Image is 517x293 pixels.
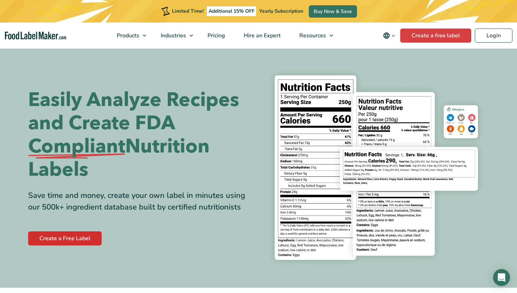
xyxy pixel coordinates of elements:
h1: Easily Analyze Recipes and Create FDA Nutrition Labels [28,88,253,181]
div: Open Intercom Messenger [493,269,510,286]
a: Buy Now & Save [309,5,357,18]
a: Pricing [198,23,233,49]
button: Change language [378,29,400,43]
a: Resources [290,23,337,49]
span: Products [115,32,140,39]
a: Create a free label [400,29,471,43]
a: Industries [152,23,197,49]
span: Pricing [205,32,226,39]
span: Limited Time! [172,8,204,14]
span: Yearly Subscription [259,8,303,14]
span: Additional 15% OFF [207,6,256,16]
a: Hire an Expert [235,23,288,49]
a: Create a Free Label [28,231,102,245]
a: Products [108,23,150,49]
span: Industries [159,32,187,39]
a: Food Label Maker homepage [5,32,66,40]
span: Compliant [28,135,125,158]
span: Hire an Expert [242,32,281,39]
div: Save time and money, create your own label in minutes using our 500k+ ingredient database built b... [28,190,253,213]
span: Resources [297,32,327,39]
a: Login [475,29,512,43]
